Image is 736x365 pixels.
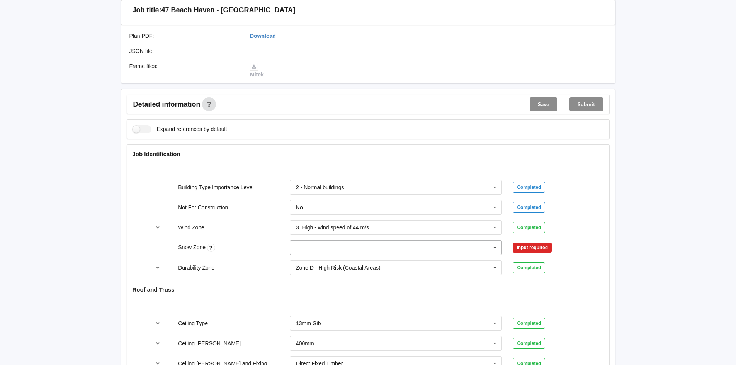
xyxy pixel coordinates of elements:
button: reference-toggle [150,336,165,350]
div: JSON file : [124,47,245,55]
label: Snow Zone [178,244,207,250]
div: Completed [513,318,545,329]
label: Building Type Importance Level [178,184,253,190]
h4: Job Identification [133,150,604,158]
div: Input required [513,243,552,253]
span: Detailed information [133,101,201,108]
button: reference-toggle [150,316,165,330]
h4: Roof and Truss [133,286,604,293]
label: Durability Zone [178,265,214,271]
label: Not For Construction [178,204,228,211]
div: Completed [513,262,545,273]
button: reference-toggle [150,261,165,275]
div: 2 - Normal buildings [296,185,344,190]
div: Completed [513,202,545,213]
div: 400mm [296,341,314,346]
a: Mitek [250,63,264,78]
div: Completed [513,338,545,349]
div: Plan PDF : [124,32,245,40]
label: Expand references by default [133,125,227,133]
label: Wind Zone [178,224,204,231]
label: Ceiling Type [178,320,208,326]
h3: Job title: [133,6,161,15]
div: Completed [513,182,545,193]
button: reference-toggle [150,221,165,234]
div: Frame files : [124,62,245,78]
h3: 47 Beach Haven - [GEOGRAPHIC_DATA] [161,6,295,15]
div: 13mm Gib [296,321,321,326]
div: Zone D - High Risk (Coastal Areas) [296,265,381,270]
div: Completed [513,222,545,233]
label: Ceiling [PERSON_NAME] [178,340,241,346]
div: 3. High - wind speed of 44 m/s [296,225,369,230]
a: Download [250,33,276,39]
div: No [296,205,303,210]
